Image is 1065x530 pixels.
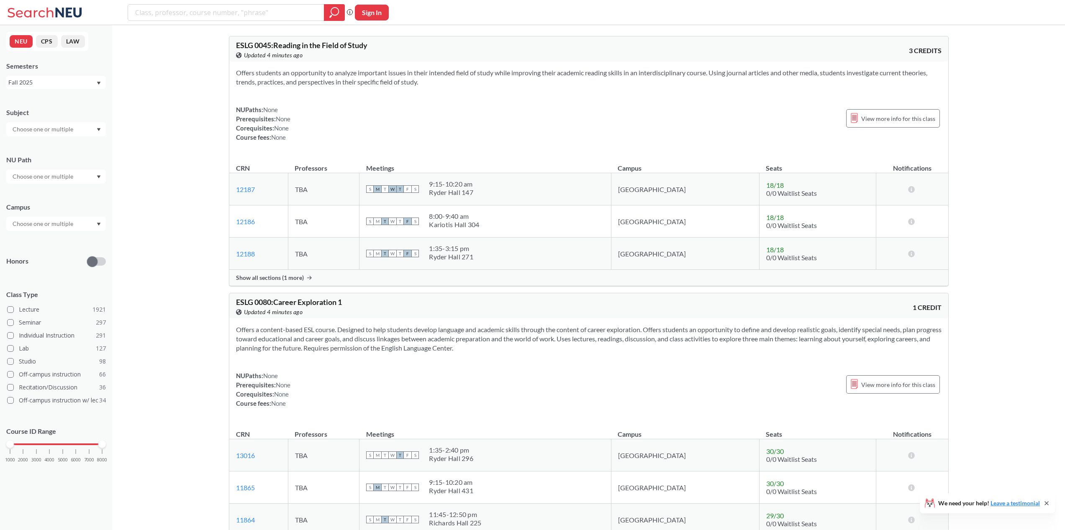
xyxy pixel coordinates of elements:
td: TBA [288,173,359,205]
span: 30 / 30 [766,479,784,487]
th: Seats [759,155,876,173]
a: 13016 [236,451,255,459]
span: 0/0 Waitlist Seats [766,221,817,229]
span: T [381,218,389,225]
th: Seats [759,421,876,439]
div: Fall 2025 [8,78,96,87]
a: 11865 [236,484,255,492]
button: NEU [10,35,33,48]
div: Kariotis Hall 304 [429,220,479,229]
td: [GEOGRAPHIC_DATA] [611,205,759,238]
a: Leave a testimonial [991,499,1040,507]
td: TBA [288,238,359,270]
td: TBA [288,439,359,471]
a: 12187 [236,185,255,193]
label: Studio [7,356,106,367]
span: Updated 4 minutes ago [244,51,303,60]
span: None [274,390,289,398]
span: S [411,185,419,193]
div: Ryder Hall 296 [429,454,473,463]
div: Ryder Hall 431 [429,486,473,495]
span: F [404,250,411,257]
label: Individual Instruction [7,330,106,341]
div: Semesters [6,61,106,71]
section: Offers students an opportunity to analyze important issues in their intended field of study while... [236,68,942,87]
input: Class, professor, course number, "phrase" [134,5,318,20]
td: TBA [288,205,359,238]
span: F [404,218,411,225]
span: W [389,484,396,491]
a: 12188 [236,250,255,258]
button: CPS [36,35,58,48]
th: Meetings [359,421,611,439]
span: W [389,218,396,225]
div: NUPaths: Prerequisites: Corequisites: Course fees: [236,105,291,142]
div: Subject [6,108,106,117]
div: NU Path [6,155,106,164]
span: 18 / 18 [766,181,784,189]
th: Campus [611,421,759,439]
span: 3 CREDITS [909,46,942,55]
span: W [389,185,396,193]
span: 127 [96,344,106,353]
span: S [411,451,419,459]
span: T [396,484,404,491]
button: Sign In [355,5,389,20]
div: Richards Hall 225 [429,519,481,527]
span: 6000 [71,458,81,462]
span: 7000 [84,458,94,462]
span: T [381,185,389,193]
div: Ryder Hall 147 [429,188,473,197]
div: CRN [236,164,250,173]
td: [GEOGRAPHIC_DATA] [611,471,759,504]
span: 0/0 Waitlist Seats [766,253,817,261]
span: None [271,399,286,407]
label: Lab [7,343,106,354]
input: Choose one or multiple [8,172,79,182]
span: 1 CREDIT [913,303,942,312]
span: None [276,115,291,123]
span: S [366,484,374,491]
span: M [374,484,381,491]
span: ESLG 0080 : Career Exploration 1 [236,297,342,307]
div: 8:00 - 9:40 am [429,212,479,220]
span: F [404,185,411,193]
th: Notifications [876,155,948,173]
td: TBA [288,471,359,504]
span: W [389,451,396,459]
span: 18 / 18 [766,246,784,253]
span: 1921 [92,305,106,314]
div: NUPaths: Prerequisites: Corequisites: Course fees: [236,371,291,408]
svg: Dropdown arrow [97,223,101,226]
span: T [381,484,389,491]
th: Notifications [876,421,948,439]
span: M [374,516,381,523]
span: 18 / 18 [766,213,784,221]
span: View more info for this class [861,113,935,124]
span: F [404,484,411,491]
span: T [396,451,404,459]
span: 29 / 30 [766,512,784,520]
span: W [389,250,396,257]
span: S [411,218,419,225]
span: 98 [99,357,106,366]
span: Class Type [6,290,106,299]
td: [GEOGRAPHIC_DATA] [611,173,759,205]
th: Meetings [359,155,611,173]
span: 0/0 Waitlist Seats [766,189,817,197]
div: 11:45 - 12:50 pm [429,510,481,519]
label: Off-campus instruction w/ lec [7,395,106,406]
span: S [366,516,374,523]
div: Ryder Hall 271 [429,253,473,261]
span: S [411,250,419,257]
span: 30 / 30 [766,447,784,455]
span: 8000 [97,458,107,462]
span: S [366,218,374,225]
th: Professors [288,421,359,439]
div: 9:15 - 10:20 am [429,478,473,486]
div: Show all sections (1 more) [229,270,948,286]
span: S [366,250,374,257]
span: 5000 [58,458,68,462]
span: Show all sections (1 more) [236,274,304,282]
span: 34 [99,396,106,405]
